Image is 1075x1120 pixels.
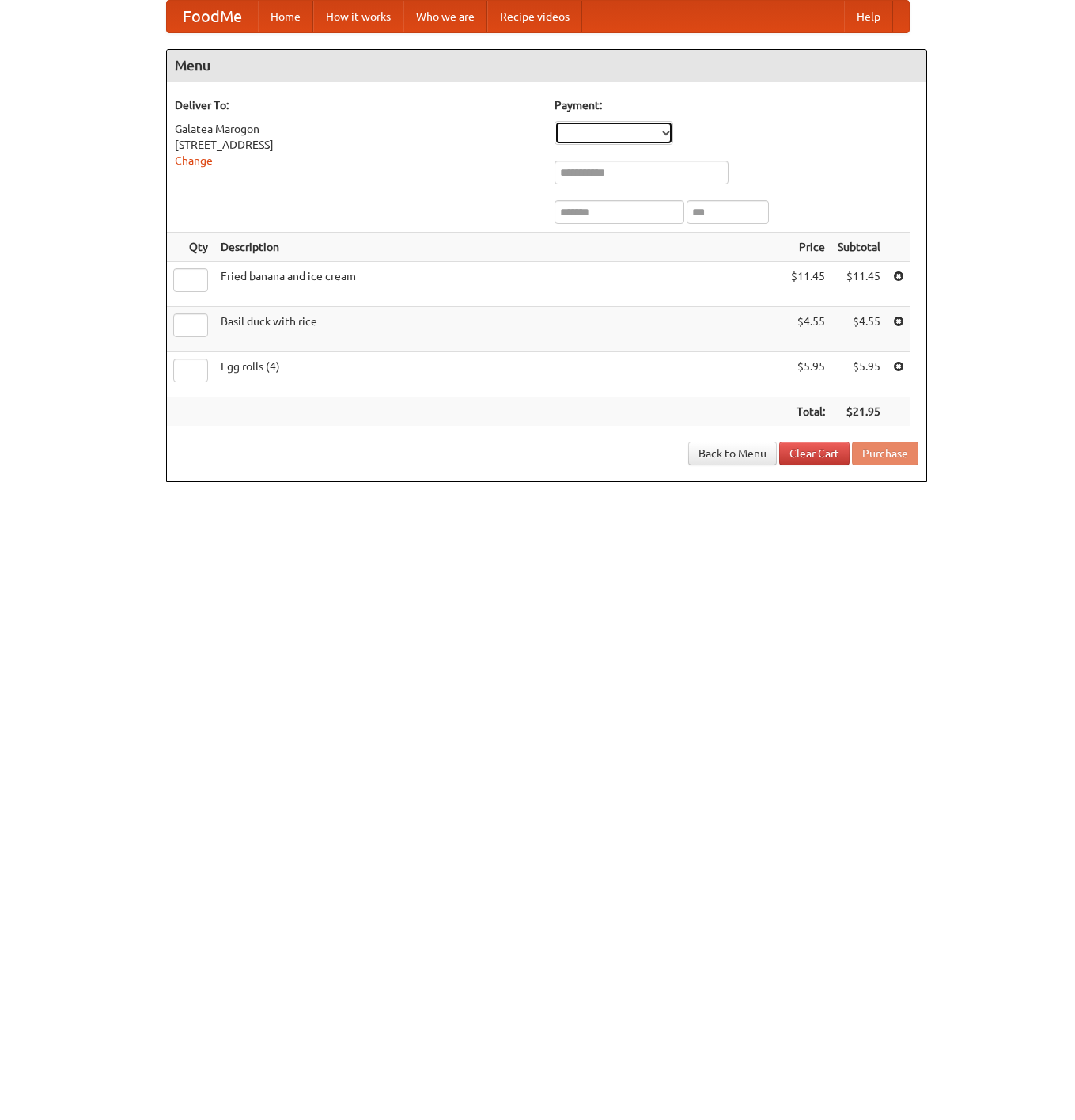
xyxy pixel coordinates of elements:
[831,233,887,262] th: Subtotal
[214,307,785,352] td: Basil duck with rice
[214,262,785,307] td: Fried banana and ice cream
[852,442,918,465] button: Purchase
[175,97,539,113] h5: Deliver To:
[175,121,539,137] div: Galatea Marogon
[844,1,893,32] a: Help
[779,442,850,465] a: Clear Cart
[831,397,887,427] th: $21.95
[785,397,831,427] th: Total:
[214,352,785,397] td: Egg rolls (4)
[785,307,831,352] td: $4.55
[785,233,831,262] th: Price
[487,1,582,32] a: Recipe videos
[313,1,403,32] a: How it works
[831,307,887,352] td: $4.55
[785,262,831,307] td: $11.45
[167,233,214,262] th: Qty
[688,442,777,465] a: Back to Menu
[831,352,887,397] td: $5.95
[785,352,831,397] td: $5.95
[175,154,213,167] a: Change
[175,137,539,153] div: [STREET_ADDRESS]
[167,1,258,32] a: FoodMe
[403,1,487,32] a: Who we are
[555,97,918,113] h5: Payment:
[831,262,887,307] td: $11.45
[167,50,926,82] h4: Menu
[214,233,785,262] th: Description
[258,1,313,32] a: Home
